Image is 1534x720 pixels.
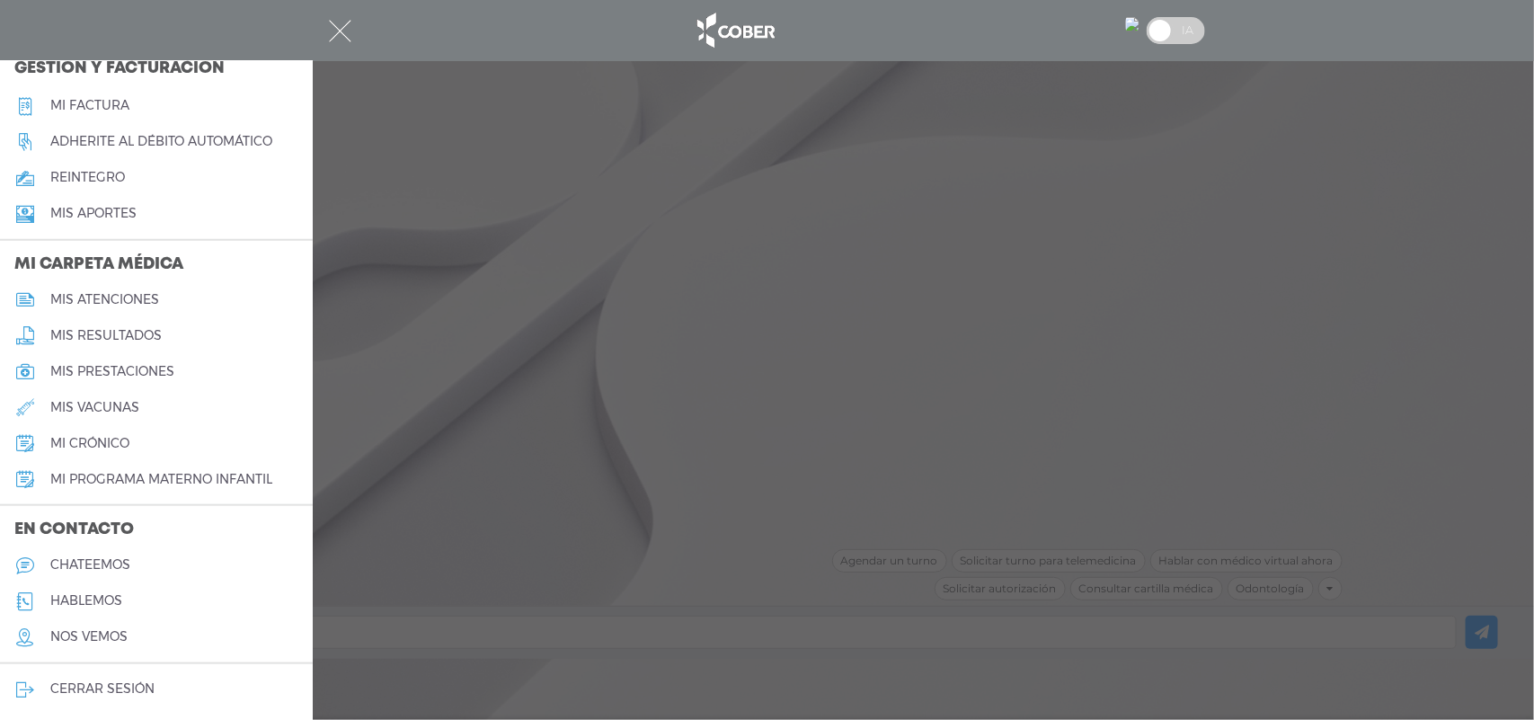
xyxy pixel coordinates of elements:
[50,170,125,185] h5: reintegro
[50,436,129,451] h5: mi crónico
[50,557,130,573] h5: chateemos
[687,9,782,52] img: logo_cober_home-white.png
[50,593,122,609] h5: hablemos
[50,98,129,113] h5: Mi factura
[50,206,137,221] h5: Mis aportes
[1125,17,1139,31] img: 24613
[50,328,162,343] h5: mis resultados
[50,472,272,487] h5: mi programa materno infantil
[50,681,155,697] h5: cerrar sesión
[50,364,174,379] h5: mis prestaciones
[329,20,351,42] img: Cober_menu-close-white.svg
[50,292,159,307] h5: mis atenciones
[50,629,128,644] h5: nos vemos
[50,134,272,149] h5: Adherite al débito automático
[50,400,139,415] h5: mis vacunas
